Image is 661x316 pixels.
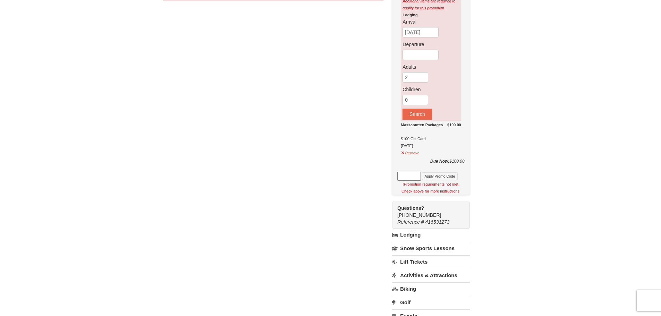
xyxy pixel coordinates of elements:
strong: Lodging [402,13,417,17]
strong: Due Now: [430,159,449,164]
a: Lodging [392,229,469,241]
label: Departure [402,41,459,48]
label: Arrival [402,18,459,25]
button: Search [402,109,432,120]
del: $100.00 [447,123,461,127]
span: [PHONE_NUMBER] [397,205,457,218]
label: Children [402,86,459,93]
div: $100.00 [397,158,464,172]
button: Apply Promo Code [422,172,457,180]
button: Remove [401,148,420,156]
strong: Questions? [397,205,424,211]
span: Reference # [397,219,424,225]
div: $100 Gift Card [DATE] [401,121,461,149]
a: Snow Sports Lessons [392,242,469,255]
a: Golf [392,296,469,309]
span: 416531273 [425,219,450,225]
strong: ! [402,182,404,186]
div: Promotion requirements not met. Check above for more instructions. [397,181,464,195]
div: Massanutten Packages [401,121,461,128]
label: Adults [402,63,459,70]
a: Lift Tickets [392,255,469,268]
a: Activities & Attractions [392,269,469,282]
a: Biking [392,282,469,295]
